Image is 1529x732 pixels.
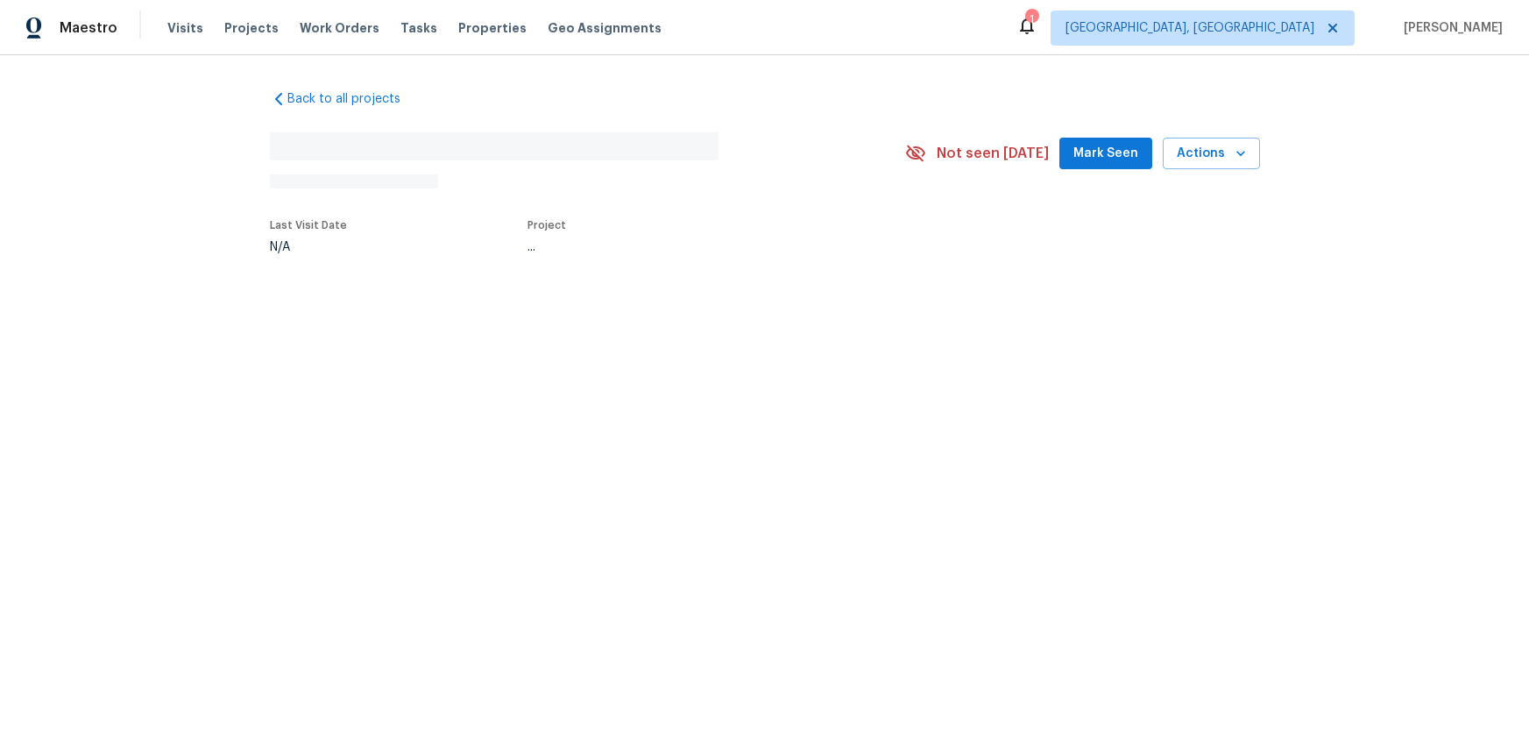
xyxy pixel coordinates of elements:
div: ... [527,241,864,253]
span: Actions [1177,143,1246,165]
span: Project [527,220,566,231]
span: Mark Seen [1073,143,1138,165]
span: Projects [224,19,279,37]
span: Work Orders [300,19,379,37]
div: 1 [1025,11,1037,28]
span: Visits [167,19,203,37]
div: N/A [270,241,347,253]
button: Actions [1163,138,1260,170]
span: Maestro [60,19,117,37]
button: Mark Seen [1059,138,1152,170]
span: Tasks [400,22,437,34]
span: [GEOGRAPHIC_DATA], [GEOGRAPHIC_DATA] [1065,19,1314,37]
span: Geo Assignments [548,19,662,37]
span: Last Visit Date [270,220,347,231]
a: Back to all projects [270,90,438,108]
span: [PERSON_NAME] [1397,19,1503,37]
span: Not seen [DATE] [937,145,1049,162]
span: Properties [458,19,527,37]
